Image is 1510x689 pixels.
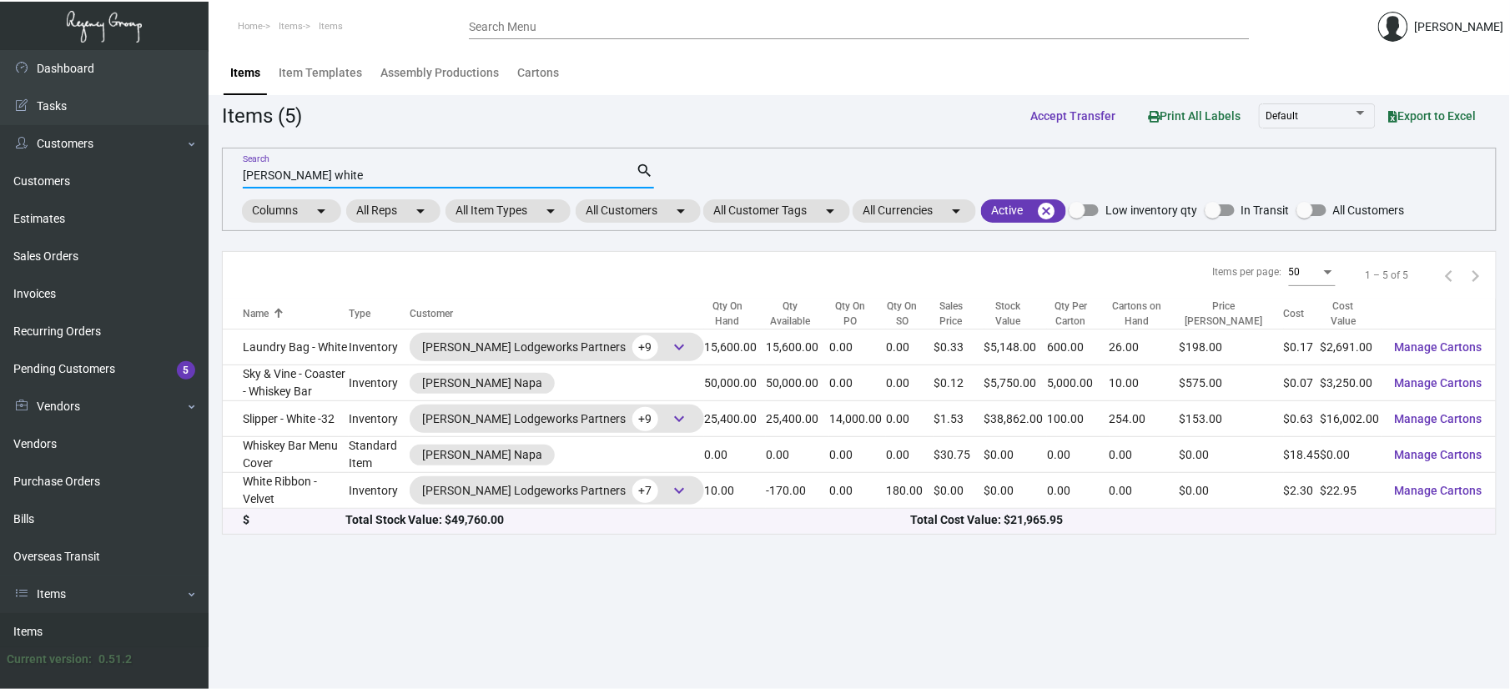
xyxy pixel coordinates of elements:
span: Manage Cartons [1395,412,1482,425]
div: Sales Price [934,299,984,329]
span: All Customers [1333,200,1405,220]
span: +7 [632,479,658,503]
th: Customer [410,299,704,329]
td: 50,000.00 [766,365,829,401]
button: Accept Transfer [1017,101,1129,131]
div: Cost Value [1321,299,1382,329]
td: $0.07 [1284,365,1321,401]
div: Type [349,306,410,321]
td: $38,862.00 [984,401,1048,437]
div: Cartons on Hand [1110,299,1164,329]
td: $2,691.00 [1321,329,1382,365]
button: Print All Labels [1135,100,1255,131]
td: 15,600.00 [704,329,766,365]
mat-icon: arrow_drop_down [820,201,840,221]
mat-chip: All Item Types [445,199,571,223]
div: Qty On SO [886,299,919,329]
td: $198.00 [1179,329,1283,365]
span: keyboard_arrow_down [669,409,689,429]
td: Inventory [349,473,410,509]
td: $0.12 [934,365,984,401]
td: Slipper - White -32 [223,401,349,437]
span: 50 [1289,266,1301,278]
mat-icon: arrow_drop_down [541,201,561,221]
td: $0.33 [934,329,984,365]
td: 14,000.00 [829,401,886,437]
td: -170.00 [766,473,829,509]
div: Items per page: [1213,264,1282,279]
div: Qty On PO [829,299,886,329]
td: 0.00 [1110,473,1179,509]
td: 26.00 [1110,329,1179,365]
button: Manage Cartons [1382,332,1496,362]
td: $5,148.00 [984,329,1048,365]
div: [PERSON_NAME] Lodgeworks Partners [422,406,692,431]
mat-icon: search [637,161,654,181]
span: In Transit [1241,200,1290,220]
span: Manage Cartons [1395,448,1482,461]
td: 254.00 [1110,401,1179,437]
td: 100.00 [1047,401,1110,437]
td: $0.00 [1179,473,1283,509]
td: 180.00 [886,473,934,509]
div: Stock Value [984,299,1048,329]
div: [PERSON_NAME] Napa [422,375,542,392]
mat-chip: All Reps [346,199,440,223]
div: Cost [1284,306,1305,321]
div: Qty Available [766,299,814,329]
mat-icon: arrow_drop_down [311,201,331,221]
div: 1 – 5 of 5 [1366,268,1409,283]
mat-chip: All Customers [576,199,701,223]
div: Qty On SO [886,299,934,329]
td: $153.00 [1179,401,1283,437]
div: [PERSON_NAME] Lodgeworks Partners [422,334,692,360]
td: 0.00 [1047,437,1110,473]
span: keyboard_arrow_down [669,337,689,357]
td: 0.00 [1110,437,1179,473]
td: Sky & Vine - Coaster - Whiskey Bar [223,365,349,401]
div: Qty On PO [829,299,871,329]
div: Cartons on Hand [1110,299,1179,329]
td: 0.00 [886,329,934,365]
div: Cost [1284,306,1321,321]
mat-chip: Active [981,199,1066,223]
div: Qty Per Carton [1047,299,1095,329]
div: Name [243,306,349,321]
span: Manage Cartons [1395,484,1482,497]
td: $18.45 [1284,437,1321,473]
div: Sales Price [934,299,969,329]
div: Cartons [517,64,559,82]
button: Manage Cartons [1382,404,1496,434]
div: [PERSON_NAME] [1415,18,1504,36]
div: Cost Value [1321,299,1367,329]
button: Export to Excel [1376,101,1490,131]
mat-icon: arrow_drop_down [410,201,430,221]
div: Name [243,306,269,321]
span: Items [279,21,303,32]
td: 0.00 [886,365,934,401]
mat-icon: arrow_drop_down [946,201,966,221]
td: Inventory [349,365,410,401]
div: Stock Value [984,299,1033,329]
mat-chip: All Customer Tags [703,199,850,223]
button: Manage Cartons [1382,475,1496,505]
td: 0.00 [829,329,886,365]
mat-chip: Columns [242,199,341,223]
div: Total Stock Value: $49,760.00 [345,511,910,529]
td: $2.30 [1284,473,1321,509]
span: +9 [632,335,658,360]
td: 25,400.00 [704,401,766,437]
span: +9 [632,407,658,431]
button: Manage Cartons [1382,440,1496,470]
div: Price [PERSON_NAME] [1179,299,1283,329]
td: 0.00 [1047,473,1110,509]
div: Qty On Hand [704,299,766,329]
span: Home [238,21,263,32]
td: 50,000.00 [704,365,766,401]
span: Items [319,21,343,32]
td: 0.00 [829,437,886,473]
td: 0.00 [766,437,829,473]
span: Accept Transfer [1030,109,1115,123]
mat-icon: cancel [1036,201,1056,221]
div: $ [243,511,345,529]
